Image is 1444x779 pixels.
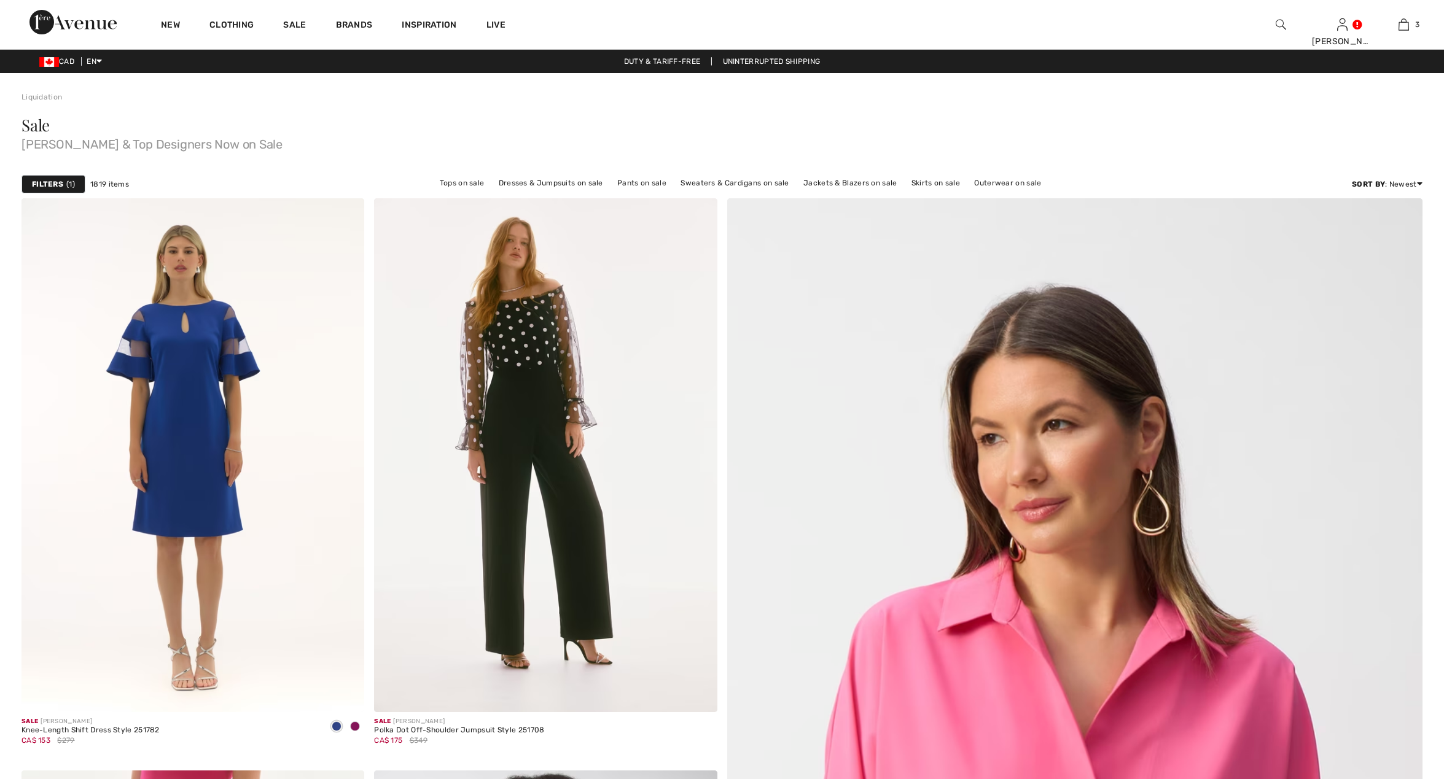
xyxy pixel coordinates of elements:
[486,18,505,31] a: Live
[1399,17,1409,32] img: My Bag
[32,179,63,190] strong: Filters
[29,10,117,34] img: 1ère Avenue
[374,726,544,735] div: Polka Dot Off-Shoulder Jumpsuit Style 251708
[905,175,966,191] a: Skirts on sale
[21,93,62,101] a: Liquidation
[161,20,180,33] a: New
[374,718,391,725] span: Sale
[402,20,456,33] span: Inspiration
[374,736,402,745] span: CA$ 175
[374,717,544,726] div: [PERSON_NAME]
[21,198,364,712] img: Knee-Length Shift Dress Style 251782. Royal Sapphire 163
[493,175,609,191] a: Dresses & Jumpsuits on sale
[374,198,717,712] img: Polka Dot Off-Shoulder Jumpsuit Style 251708. Black/White
[336,20,373,33] a: Brands
[209,20,254,33] a: Clothing
[1352,179,1423,190] div: : Newest
[87,57,102,66] span: EN
[21,718,38,725] span: Sale
[434,175,491,191] a: Tops on sale
[21,114,50,136] span: Sale
[611,175,673,191] a: Pants on sale
[90,179,129,190] span: 1819 items
[1415,19,1419,30] span: 3
[346,717,364,737] div: Purple orchid
[1337,18,1348,30] a: Sign In
[21,717,160,726] div: [PERSON_NAME]
[1337,17,1348,32] img: My Info
[674,175,795,191] a: Sweaters & Cardigans on sale
[1373,17,1434,32] a: 3
[1352,180,1385,188] strong: Sort By
[66,179,75,190] span: 1
[327,717,346,737] div: Royal Sapphire 163
[39,57,79,66] span: CAD
[797,175,903,191] a: Jackets & Blazers on sale
[21,736,50,745] span: CA$ 153
[57,735,74,746] span: $279
[283,20,306,33] a: Sale
[410,735,427,746] span: $349
[21,133,1423,150] span: [PERSON_NAME] & Top Designers Now on Sale
[39,57,59,67] img: Canadian Dollar
[1312,35,1372,48] div: [PERSON_NAME]
[21,726,160,735] div: Knee-Length Shift Dress Style 251782
[968,175,1047,191] a: Outerwear on sale
[1276,17,1286,32] img: search the website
